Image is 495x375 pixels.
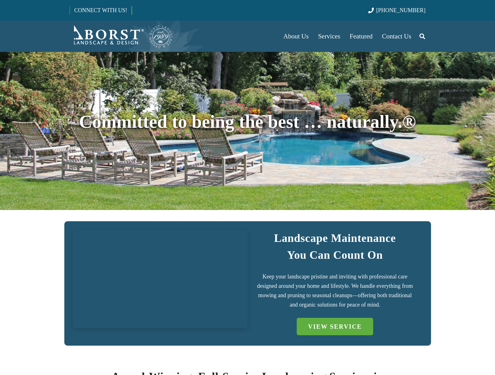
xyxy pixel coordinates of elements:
span: Committed to being the best … naturally.® [79,112,416,132]
span: Featured [350,32,373,40]
span: Services [318,32,340,40]
a: Borst-Logo [70,24,173,49]
span: Contact Us [382,32,411,40]
span: [PHONE_NUMBER] [376,7,426,13]
a: [PHONE_NUMBER] [368,7,425,13]
span: About Us [283,32,309,40]
a: Contact Us [377,21,416,52]
span: Keep your landscape pristine and inviting with professional care designed around your home and li... [257,273,413,308]
a: Search [416,28,428,44]
strong: Landscape Maintenance [274,232,396,244]
a: Featured [345,21,377,52]
strong: You Can Count On [287,249,383,261]
a: VIEW SERVICE [297,318,373,335]
a: CONNECT WITH US! [70,3,131,18]
a: Services [313,21,345,52]
a: About Us [279,21,313,52]
a: IMG_7723 (1) [73,230,248,328]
